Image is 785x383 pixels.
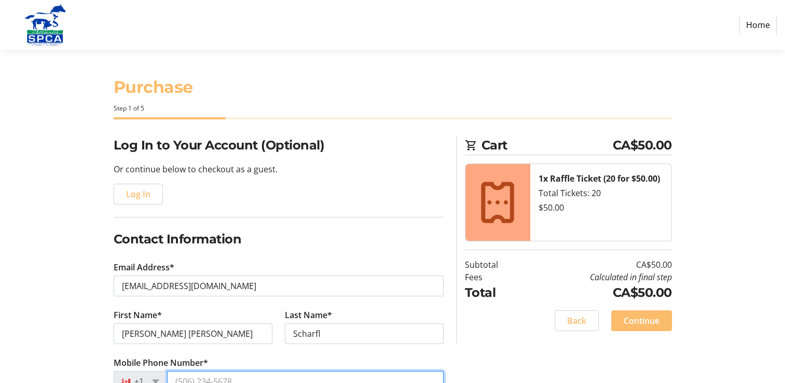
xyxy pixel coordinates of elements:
h1: Purchase [114,75,672,100]
strong: 1x Raffle Ticket (20 for $50.00) [539,173,660,184]
img: Alberta SPCA's Logo [8,4,82,46]
div: Step 1 of 5 [114,104,672,113]
h2: Contact Information [114,230,444,249]
td: Total [465,283,525,302]
label: Last Name* [285,309,332,321]
span: Continue [624,314,659,327]
span: Cart [481,136,613,155]
h2: Log In to Your Account (Optional) [114,136,444,155]
div: Total Tickets: 20 [539,187,663,199]
label: First Name* [114,309,162,321]
a: Home [739,15,777,35]
button: Back [555,310,599,331]
span: CA$50.00 [613,136,672,155]
td: Fees [465,271,525,283]
span: Log In [126,188,150,200]
label: Email Address* [114,261,174,273]
td: Subtotal [465,258,525,271]
p: Or continue below to checkout as a guest. [114,163,444,175]
button: Continue [611,310,672,331]
div: $50.00 [539,201,663,214]
span: Back [567,314,586,327]
td: CA$50.00 [525,258,672,271]
td: Calculated in final step [525,271,672,283]
td: CA$50.00 [525,283,672,302]
button: Log In [114,184,163,204]
label: Mobile Phone Number* [114,357,208,369]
